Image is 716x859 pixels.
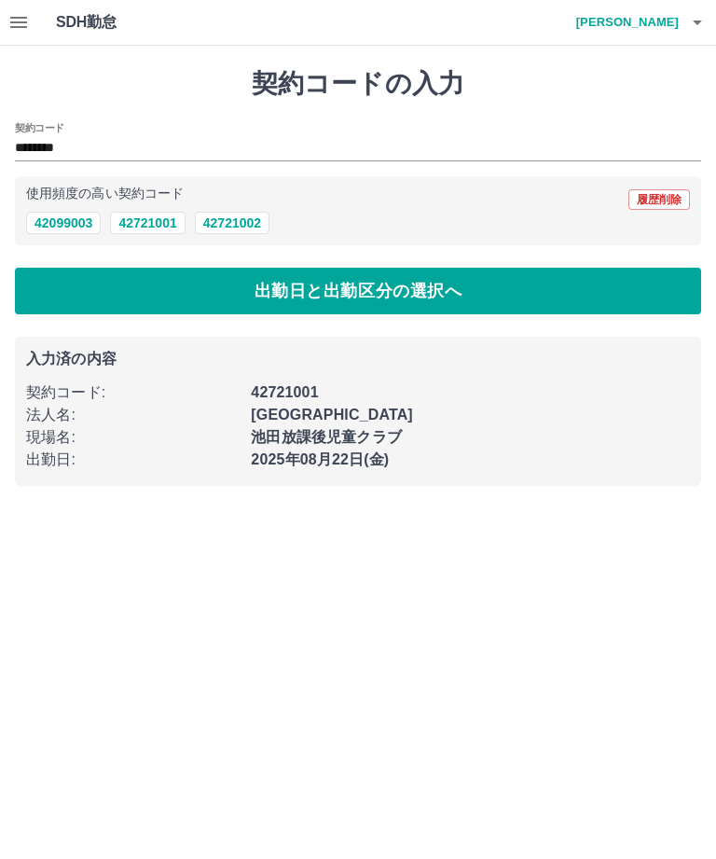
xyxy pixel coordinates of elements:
p: 契約コード : [26,381,240,404]
h2: 契約コード [15,120,64,135]
p: 出勤日 : [26,449,240,471]
b: [GEOGRAPHIC_DATA] [251,407,413,423]
button: 42099003 [26,212,101,234]
button: 42721001 [110,212,185,234]
button: 出勤日と出勤区分の選択へ [15,268,701,314]
p: 現場名 : [26,426,240,449]
button: 履歴削除 [628,189,690,210]
p: 使用頻度の高い契約コード [26,187,184,201]
button: 42721002 [195,212,269,234]
b: 2025年08月22日(金) [251,451,389,467]
p: 入力済の内容 [26,352,690,367]
p: 法人名 : [26,404,240,426]
b: 42721001 [251,384,318,400]
b: 池田放課後児童クラブ [251,429,402,445]
h1: 契約コードの入力 [15,68,701,100]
